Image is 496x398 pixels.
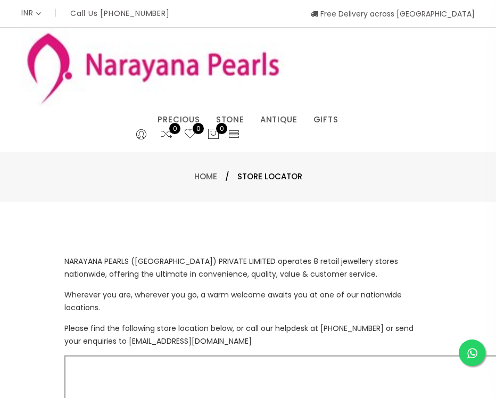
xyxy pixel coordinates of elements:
span: / [225,170,229,183]
a: 0 [160,128,173,142]
a: ANTIQUE [260,112,297,128]
a: GIFTS [313,112,338,128]
span: Please find the following store location below, or call our helpdesk at [PHONE_NUMBER] or send yo... [64,323,414,346]
span: Wherever you are, wherever you go, a warm welcome awaits you at one of our nationwide locations. [64,289,402,313]
span: NARAYANA PEARLS ([GEOGRAPHIC_DATA]) PRIVATE LIMITED operates 8 retail jewellery stores nationwide... [64,256,398,279]
a: PRECIOUS [158,112,200,128]
a: STONE [216,112,244,128]
span: Store Locator [237,170,302,183]
a: Home [194,171,217,182]
span: 0 [193,123,204,134]
button: 0 [207,128,220,142]
span: 0 [216,123,227,134]
span: Free Delivery across [GEOGRAPHIC_DATA] [311,9,475,19]
a: 0 [184,128,196,142]
span: 0 [169,123,180,134]
p: Call Us [PHONE_NUMBER] [70,10,170,17]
